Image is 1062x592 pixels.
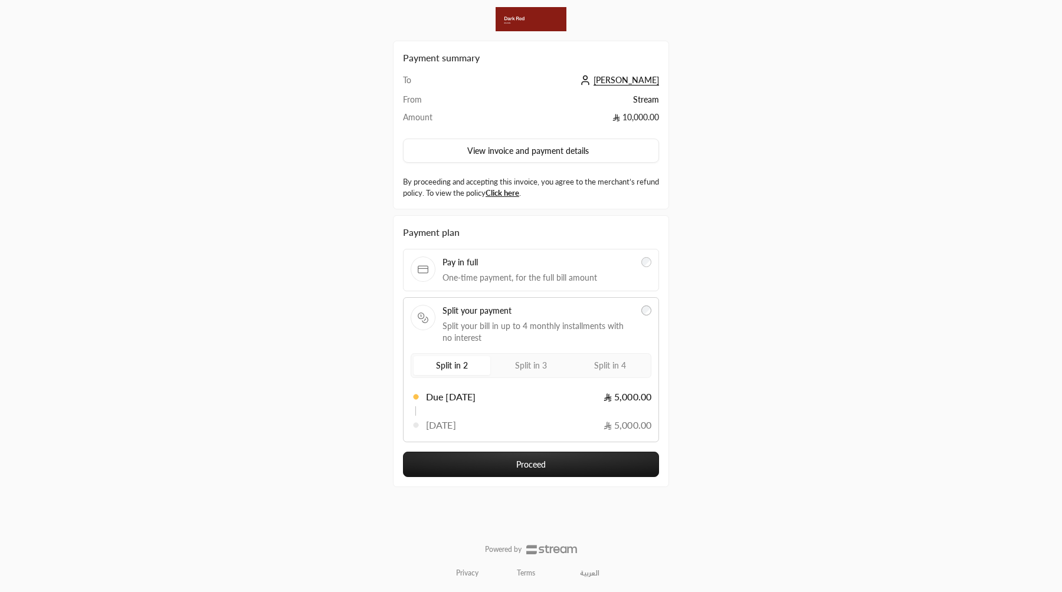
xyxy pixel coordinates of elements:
[403,176,659,199] label: By proceeding and accepting this invoice, you agree to the merchant’s refund policy. To view the ...
[604,390,652,404] span: 5,000.00
[604,418,652,432] span: 5,000.00
[442,256,634,268] span: Pay in full
[577,75,659,85] a: [PERSON_NAME]
[471,111,659,129] td: 10,000.00
[594,75,659,85] span: [PERSON_NAME]
[442,305,634,317] span: Split your payment
[641,257,652,268] input: Pay in fullOne-time payment, for the full bill amount
[403,94,471,111] td: From
[485,545,522,554] p: Powered by
[486,188,519,198] a: Click here
[496,7,566,31] img: Company Logo
[436,360,468,370] span: Split in 2
[573,564,606,583] a: العربية
[471,94,659,111] td: Stream
[403,225,659,239] div: Payment plan
[442,320,634,344] span: Split your bill in up to 4 monthly installments with no interest
[426,418,456,432] span: [DATE]
[515,360,547,370] span: Split in 3
[456,568,478,578] a: Privacy
[594,360,626,370] span: Split in 4
[403,111,471,129] td: Amount
[403,139,659,163] button: View invoice and payment details
[403,452,659,477] button: Proceed
[403,51,659,65] h2: Payment summary
[403,74,471,94] td: To
[426,390,476,404] span: Due [DATE]
[517,568,535,578] a: Terms
[641,305,652,316] input: Split your paymentSplit your bill in up to 4 monthly installments with no interest
[442,272,634,284] span: One-time payment, for the full bill amount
